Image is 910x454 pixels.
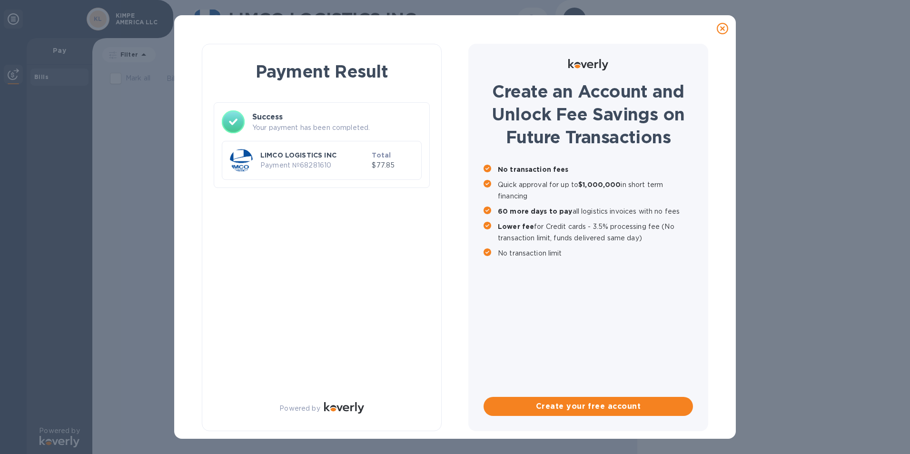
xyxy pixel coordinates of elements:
button: Create your free account [484,397,693,416]
p: Your payment has been completed. [252,123,422,133]
img: Logo [568,59,608,70]
p: No transaction limit [498,247,693,259]
p: LIMCO LOGISTICS INC [260,150,368,160]
h1: Create an Account and Unlock Fee Savings on Future Transactions [484,80,693,148]
img: Logo [324,402,364,414]
b: $1,000,000 [578,181,621,188]
p: Powered by [279,404,320,414]
p: Payment № 68281610 [260,160,368,170]
p: for Credit cards - 3.5% processing fee (No transaction limit, funds delivered same day) [498,221,693,244]
span: Create your free account [491,401,685,412]
p: Quick approval for up to in short term financing [498,179,693,202]
b: No transaction fees [498,166,569,173]
b: Lower fee [498,223,534,230]
h1: Payment Result [218,59,426,83]
b: Total [372,151,391,159]
p: $77.85 [372,160,414,170]
p: all logistics invoices with no fees [498,206,693,217]
h3: Success [252,111,422,123]
b: 60 more days to pay [498,207,573,215]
